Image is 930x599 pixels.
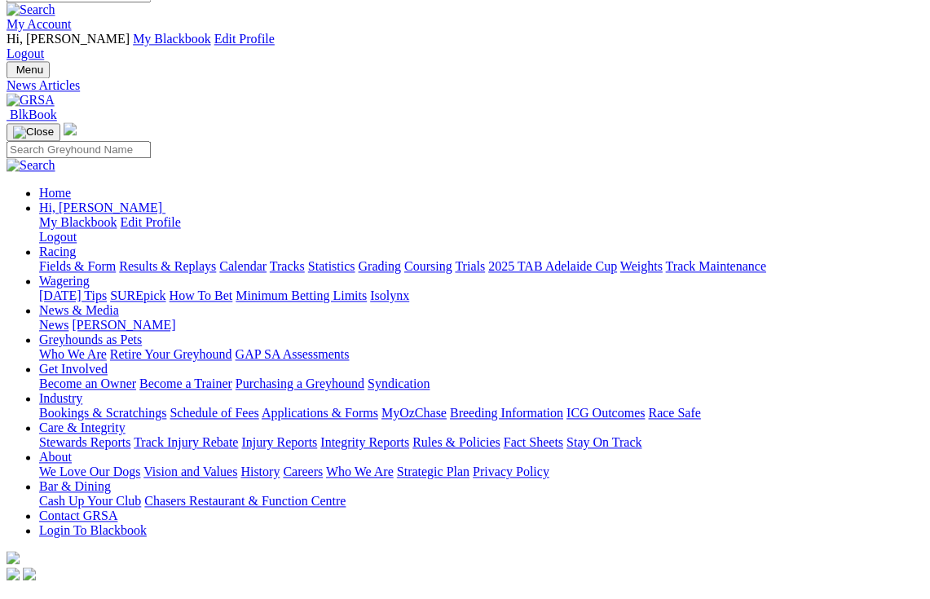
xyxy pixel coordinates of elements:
[39,288,107,302] a: [DATE] Tips
[7,61,50,78] button: Toggle navigation
[7,551,20,564] img: logo-grsa-white.png
[7,123,60,141] button: Toggle navigation
[72,318,175,332] a: [PERSON_NAME]
[143,465,237,478] a: Vision and Values
[397,465,469,478] a: Strategic Plan
[566,406,645,420] a: ICG Outcomes
[39,406,923,421] div: Industry
[39,259,923,274] div: Racing
[308,259,355,273] a: Statistics
[7,32,130,46] span: Hi, [PERSON_NAME]
[39,479,111,493] a: Bar & Dining
[139,377,232,390] a: Become a Trainer
[283,465,323,478] a: Careers
[170,406,258,420] a: Schedule of Fees
[566,435,641,449] a: Stay On Track
[320,435,409,449] a: Integrity Reports
[450,406,563,420] a: Breeding Information
[488,259,617,273] a: 2025 TAB Adelaide Cup
[134,435,238,449] a: Track Injury Rebate
[648,406,700,420] a: Race Safe
[110,347,232,361] a: Retire Your Greyhound
[39,494,923,509] div: Bar & Dining
[7,158,55,173] img: Search
[39,362,108,376] a: Get Involved
[7,93,55,108] img: GRSA
[368,377,430,390] a: Syndication
[39,435,130,449] a: Stewards Reports
[381,406,447,420] a: MyOzChase
[7,108,57,121] a: BlkBook
[473,465,549,478] a: Privacy Policy
[326,465,394,478] a: Who We Are
[270,259,305,273] a: Tracks
[7,46,44,60] a: Logout
[412,435,500,449] a: Rules & Policies
[23,567,36,580] img: twitter.svg
[39,318,923,333] div: News & Media
[39,465,923,479] div: About
[39,494,141,508] a: Cash Up Your Club
[13,126,54,139] img: Close
[39,377,136,390] a: Become an Owner
[39,244,76,258] a: Racing
[39,406,166,420] a: Bookings & Scratchings
[39,200,165,214] a: Hi, [PERSON_NAME]
[39,347,107,361] a: Who We Are
[236,347,350,361] a: GAP SA Assessments
[110,288,165,302] a: SUREpick
[241,435,317,449] a: Injury Reports
[370,288,409,302] a: Isolynx
[7,78,923,93] a: News Articles
[16,64,43,76] span: Menu
[236,377,364,390] a: Purchasing a Greyhound
[39,391,82,405] a: Industry
[620,259,663,273] a: Weights
[39,523,147,537] a: Login To Blackbook
[359,259,401,273] a: Grading
[39,333,142,346] a: Greyhounds as Pets
[240,465,280,478] a: History
[39,435,923,450] div: Care & Integrity
[39,465,140,478] a: We Love Our Dogs
[39,303,119,317] a: News & Media
[39,200,162,214] span: Hi, [PERSON_NAME]
[39,450,72,464] a: About
[39,186,71,200] a: Home
[39,377,923,391] div: Get Involved
[504,435,563,449] a: Fact Sheets
[39,230,77,244] a: Logout
[219,259,267,273] a: Calendar
[455,259,485,273] a: Trials
[7,17,72,31] a: My Account
[39,318,68,332] a: News
[39,347,923,362] div: Greyhounds as Pets
[64,122,77,135] img: logo-grsa-white.png
[39,274,90,288] a: Wagering
[7,32,923,61] div: My Account
[144,494,346,508] a: Chasers Restaurant & Function Centre
[39,509,117,522] a: Contact GRSA
[236,288,367,302] a: Minimum Betting Limits
[404,259,452,273] a: Coursing
[7,567,20,580] img: facebook.svg
[39,259,116,273] a: Fields & Form
[133,32,211,46] a: My Blackbook
[10,108,57,121] span: BlkBook
[262,406,378,420] a: Applications & Forms
[39,421,126,434] a: Care & Integrity
[214,32,275,46] a: Edit Profile
[39,288,923,303] div: Wagering
[170,288,233,302] a: How To Bet
[121,215,181,229] a: Edit Profile
[7,2,55,17] img: Search
[7,141,151,158] input: Search
[666,259,766,273] a: Track Maintenance
[39,215,117,229] a: My Blackbook
[39,215,923,244] div: Hi, [PERSON_NAME]
[119,259,216,273] a: Results & Replays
